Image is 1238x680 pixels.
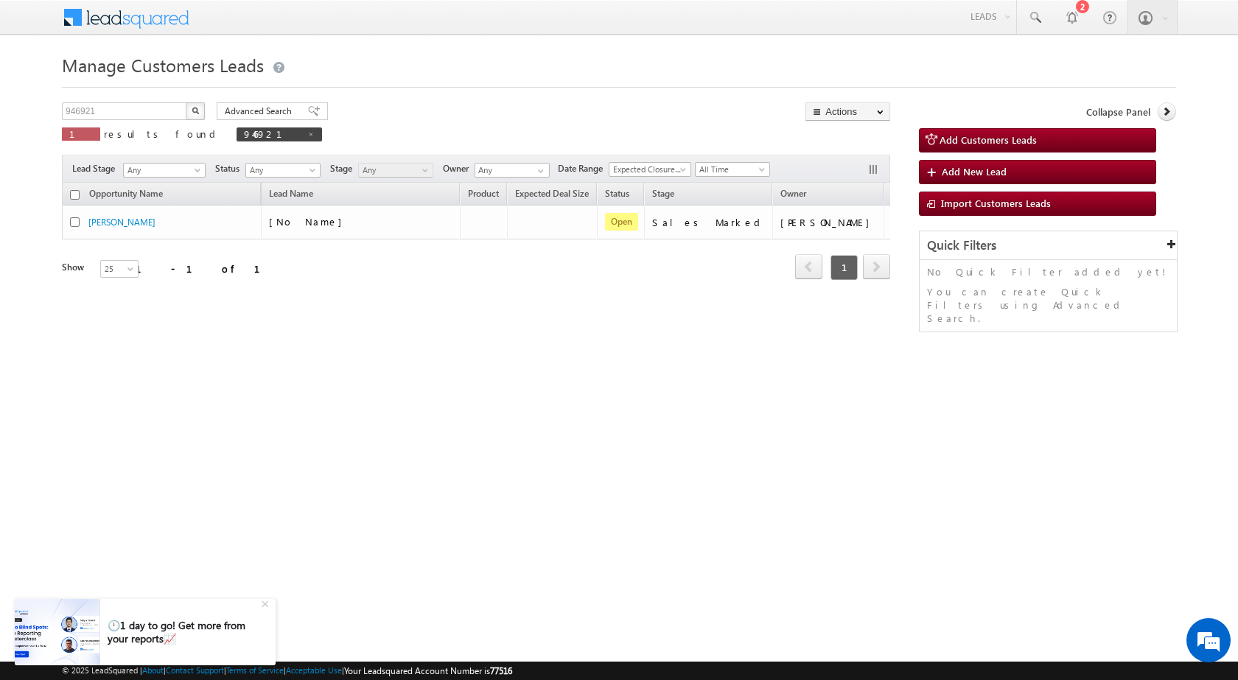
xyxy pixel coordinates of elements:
[863,256,890,279] a: next
[244,127,300,140] span: 946921
[246,164,316,177] span: Any
[286,665,342,675] a: Acceptable Use
[258,594,276,611] div: +
[475,163,550,178] input: Type to Search
[920,231,1177,260] div: Quick Filters
[468,188,499,199] span: Product
[443,162,475,175] span: Owner
[344,665,512,676] span: Your Leadsquared Account Number is
[69,127,93,140] span: 1
[795,254,822,279] span: prev
[124,164,200,177] span: Any
[780,188,806,199] span: Owner
[795,256,822,279] a: prev
[72,162,121,175] span: Lead Stage
[101,262,140,276] span: 25
[100,260,139,278] a: 25
[136,260,278,277] div: 1 - 1 of 1
[652,188,674,199] span: Stage
[330,162,358,175] span: Stage
[884,185,929,204] span: Actions
[62,53,264,77] span: Manage Customers Leads
[605,213,638,231] span: Open
[15,599,99,665] img: pictures
[927,265,1169,278] p: No Quick Filter added yet!
[70,190,80,200] input: Check all records
[830,255,858,280] span: 1
[123,163,206,178] a: Any
[490,665,512,676] span: 77516
[166,665,224,675] a: Contact Support
[225,105,296,118] span: Advanced Search
[927,285,1169,325] p: You can create Quick Filters using Advanced Search.
[104,127,221,140] span: results found
[515,188,589,199] span: Expected Deal Size
[696,163,766,176] span: All Time
[245,163,321,178] a: Any
[192,107,199,114] img: Search
[805,102,890,121] button: Actions
[108,619,259,645] div: 🕛1 day to go! Get more from your reports📈
[609,163,686,176] span: Expected Closure Date
[863,254,890,279] span: next
[226,665,284,675] a: Terms of Service
[62,664,512,678] span: © 2025 LeadSquared | | | | |
[142,665,164,675] a: About
[558,162,609,175] span: Date Range
[82,186,170,205] a: Opportunity Name
[780,216,877,229] div: [PERSON_NAME]
[695,162,770,177] a: All Time
[940,133,1037,146] span: Add Customers Leads
[89,188,163,199] span: Opportunity Name
[269,215,349,228] span: [No Name]
[942,165,1007,178] span: Add New Lead
[62,261,88,274] div: Show
[609,162,691,177] a: Expected Closure Date
[652,216,766,229] div: Sales Marked
[598,186,637,205] a: Status
[215,162,245,175] span: Status
[530,164,548,178] a: Show All Items
[1086,105,1150,119] span: Collapse Panel
[359,164,429,177] span: Any
[88,217,155,228] a: [PERSON_NAME]
[358,163,433,178] a: Any
[508,186,596,205] a: Expected Deal Size
[941,197,1051,209] span: Import Customers Leads
[262,186,321,205] span: Lead Name
[645,186,682,205] a: Stage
